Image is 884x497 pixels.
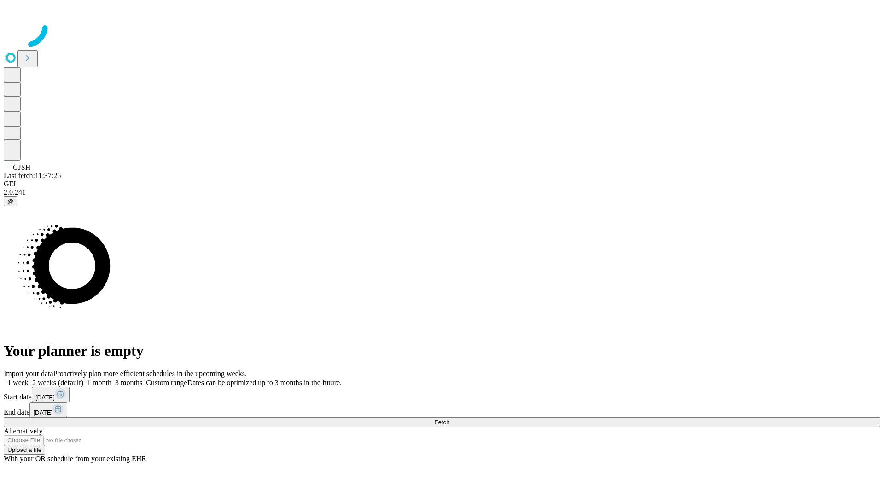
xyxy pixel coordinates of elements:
[4,172,61,179] span: Last fetch: 11:37:26
[115,379,142,387] span: 3 months
[4,342,880,359] h1: Your planner is empty
[32,379,83,387] span: 2 weeks (default)
[4,370,53,377] span: Import your data
[33,409,52,416] span: [DATE]
[187,379,342,387] span: Dates can be optimized up to 3 months in the future.
[434,419,449,426] span: Fetch
[4,196,17,206] button: @
[4,455,146,462] span: With your OR schedule from your existing EHR
[4,417,880,427] button: Fetch
[4,445,45,455] button: Upload a file
[29,402,67,417] button: [DATE]
[146,379,187,387] span: Custom range
[32,387,70,402] button: [DATE]
[7,198,14,205] span: @
[4,427,42,435] span: Alternatively
[53,370,247,377] span: Proactively plan more efficient schedules in the upcoming weeks.
[87,379,111,387] span: 1 month
[7,379,29,387] span: 1 week
[13,163,30,171] span: GJSH
[4,180,880,188] div: GEI
[4,387,880,402] div: Start date
[4,188,880,196] div: 2.0.241
[4,402,880,417] div: End date
[35,394,55,401] span: [DATE]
